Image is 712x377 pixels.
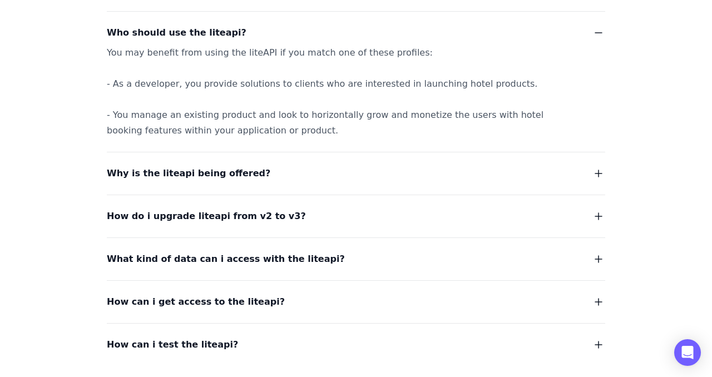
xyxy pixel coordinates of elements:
[107,294,285,310] span: How can i get access to the liteapi?
[107,251,605,267] button: What kind of data can i access with the liteapi?
[107,45,578,138] div: You may benefit from using the liteAPI if you match one of these profiles: - As a developer, you ...
[107,337,238,353] span: How can i test the liteapi?
[107,25,246,41] span: Who should use the liteapi?
[674,339,701,366] div: Open Intercom Messenger
[107,337,605,353] button: How can i test the liteapi?
[107,166,270,181] span: Why is the liteapi being offered?
[107,25,605,41] button: Who should use the liteapi?
[107,166,605,181] button: Why is the liteapi being offered?
[107,209,605,224] button: How do i upgrade liteapi from v2 to v3?
[107,294,605,310] button: How can i get access to the liteapi?
[107,251,345,267] span: What kind of data can i access with the liteapi?
[107,209,306,224] span: How do i upgrade liteapi from v2 to v3?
